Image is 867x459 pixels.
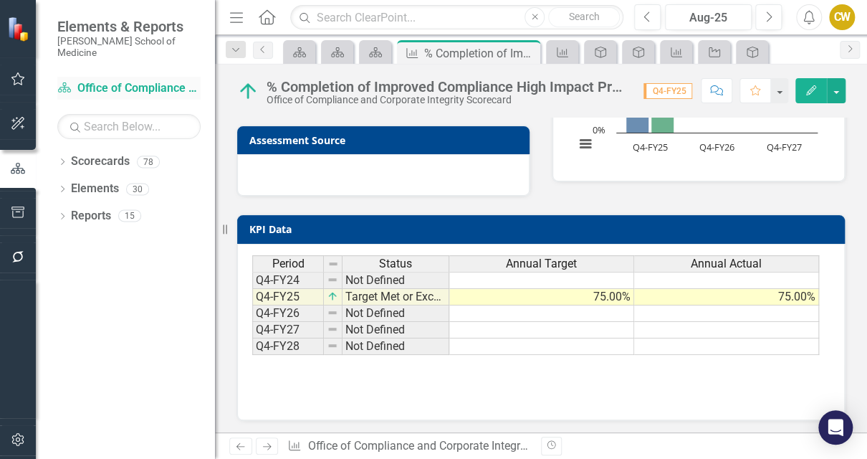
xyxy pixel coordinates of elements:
[767,141,802,153] text: Q4-FY27
[699,141,734,153] text: Q4-FY26
[506,257,577,270] span: Annual Target
[272,257,305,270] span: Period
[249,135,522,146] h3: Assessment Source
[829,4,855,30] button: CW
[236,80,259,103] img: Target Met or Exceeded
[327,307,338,318] img: 8DAGhfEEPCf229AAAAAElFTkSuQmCC
[343,322,449,339] td: Not Defined
[267,95,629,105] div: Office of Compliance and Corporate Integrity Scorecard
[575,134,595,154] button: View chart menu, Chart
[7,16,32,41] img: ClearPoint Strategy
[327,340,338,351] img: 8DAGhfEEPCf229AAAAAElFTkSuQmCC
[691,257,762,270] span: Annual Actual
[308,439,586,453] a: Office of Compliance and Corporate Integrity Scorecard
[343,272,449,289] td: Not Defined
[252,289,324,306] td: Q4-FY25
[287,438,530,455] div: » »
[57,114,201,139] input: Search Below...
[548,7,620,27] button: Search
[252,272,324,289] td: Q4-FY24
[252,339,324,355] td: Q4-FY28
[57,35,201,59] small: [PERSON_NAME] School of Medicine
[249,224,838,235] h3: KPI Data
[343,306,449,322] td: Not Defined
[665,4,752,30] button: Aug-25
[343,289,449,306] td: Target Met or Exceeded
[343,339,449,355] td: Not Defined
[290,5,623,30] input: Search ClearPoint...
[71,181,119,197] a: Elements
[327,258,339,270] img: 8DAGhfEEPCf229AAAAAElFTkSuQmCC
[818,410,853,445] div: Open Intercom Messenger
[424,44,537,62] div: % Completion of Improved Compliance High Impact Processes
[137,156,160,168] div: 78
[252,306,324,322] td: Q4-FY26
[569,11,600,22] span: Search
[632,141,667,153] text: Q4-FY25
[327,290,338,302] img: v3YYN6tj8cIIQQQgghhBBCF9k3ng1qE9ojsbYAAAAASUVORK5CYII=
[643,83,692,99] span: Q4-FY25
[126,183,149,195] div: 30
[57,80,201,97] a: Office of Compliance and Corporate Integrity Scorecard
[593,123,605,136] text: 0%
[118,210,141,222] div: 15
[634,289,819,306] td: 75.00%
[71,208,111,224] a: Reports
[449,289,634,306] td: 75.00%
[327,323,338,335] img: 8DAGhfEEPCf229AAAAAElFTkSuQmCC
[379,257,412,270] span: Status
[71,153,130,170] a: Scorecards
[57,18,201,35] span: Elements & Reports
[252,322,324,339] td: Q4-FY27
[327,274,338,285] img: 8DAGhfEEPCf229AAAAAElFTkSuQmCC
[670,9,747,27] div: Aug-25
[267,79,629,95] div: % Completion of Improved Compliance High Impact Processes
